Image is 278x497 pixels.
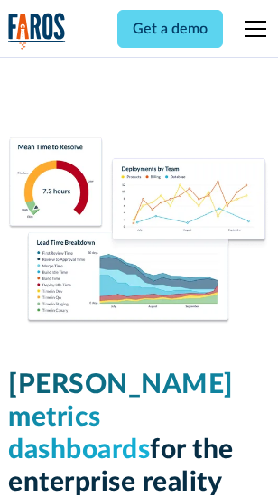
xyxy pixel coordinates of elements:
[8,137,270,325] img: Dora Metrics Dashboard
[234,7,270,51] div: menu
[8,13,66,50] a: home
[8,371,234,464] span: [PERSON_NAME] metrics dashboards
[8,13,66,50] img: Logo of the analytics and reporting company Faros.
[117,10,223,48] a: Get a demo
